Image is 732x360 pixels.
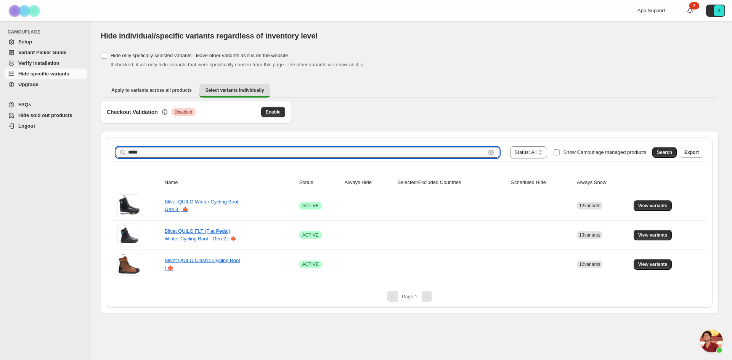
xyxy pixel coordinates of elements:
[18,50,66,55] span: Variant Picker Guide
[634,200,672,211] button: View variants
[297,174,342,191] th: Status
[700,330,723,352] div: Open chat
[395,174,509,191] th: Selected/Excluded Countries
[575,174,631,191] th: Always Show
[718,8,720,13] text: 3
[689,2,699,10] div: 2
[579,203,600,208] span: 12 variants
[117,253,140,276] img: Blivet QUILO Classic Cycling Boot | 🍁
[302,232,319,238] span: ACTIVE
[18,82,39,87] span: Upgrade
[101,101,719,314] div: Select variants individually
[5,79,87,90] a: Upgrade
[302,203,319,209] span: ACTIVE
[638,261,668,267] span: View variants
[105,84,198,96] button: Apply to variants across all products
[302,261,319,267] span: ACTIVE
[638,203,668,209] span: View variants
[5,121,87,131] a: Logout
[117,224,140,246] img: Blivet QUILO FLT (Flat Pedal) Winter Cycling Boot - Gen 2 | 🍁
[165,258,240,271] a: Blivet QUILO Classic Cycling Boot | 🍁
[18,39,32,45] span: Setup
[175,109,193,115] span: Disabled
[111,87,192,93] span: Apply to variants across all products
[165,199,239,212] a: Blivet QUILO Winter Cycling Boot Gen 3 | 🍁
[18,102,31,107] span: FAQs
[706,5,725,17] button: Avatar with initials 3
[266,109,281,115] span: Enable
[714,5,724,16] span: Avatar with initials 3
[680,147,703,158] button: Export
[261,107,285,117] button: Enable
[686,7,694,14] a: 2
[6,0,44,21] img: Camouflage
[5,47,87,58] a: Variant Picker Guide
[634,259,672,270] button: View variants
[563,149,646,155] span: Show Camouflage managed products
[5,37,87,47] a: Setup
[657,149,672,155] span: Search
[111,62,364,67] span: If checked, it will only hide variants that were specifically chosen from this page. The other va...
[652,147,677,158] button: Search
[18,71,69,77] span: Hide specific variants
[8,29,88,35] span: CAMOUFLAGE
[205,87,264,93] span: Select variants individually
[5,69,87,79] a: Hide specific variants
[487,149,495,156] button: Clear
[18,112,72,118] span: Hide sold out products
[509,174,575,191] th: Scheduled Hide
[18,123,35,129] span: Logout
[638,232,668,238] span: View variants
[634,230,672,240] button: View variants
[579,262,600,267] span: 12 variants
[111,53,288,58] span: Hide only spefically selected variants - leave other variants as it is on the website
[637,8,665,13] span: App Support
[101,32,318,40] span: Hide individual/specific variants regardless of inventory level
[579,232,600,238] span: 13 variants
[165,228,236,242] a: Blivet QUILO FLT (Flat Pedal) Winter Cycling Boot - Gen 2 | 🍁
[342,174,395,191] th: Always Hide
[199,84,270,98] button: Select variants individually
[113,291,706,302] nav: Pagination
[402,294,417,299] span: Page 1
[5,99,87,110] a: FAQs
[5,110,87,121] a: Hide sold out products
[162,174,297,191] th: Name
[117,194,140,217] img: Blivet QUILO Winter Cycling Boot Gen 3 | 🍁
[107,108,158,116] h3: Checkout Validation
[18,60,59,66] span: Verify Installation
[5,58,87,69] a: Verify Installation
[684,149,699,155] span: Export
